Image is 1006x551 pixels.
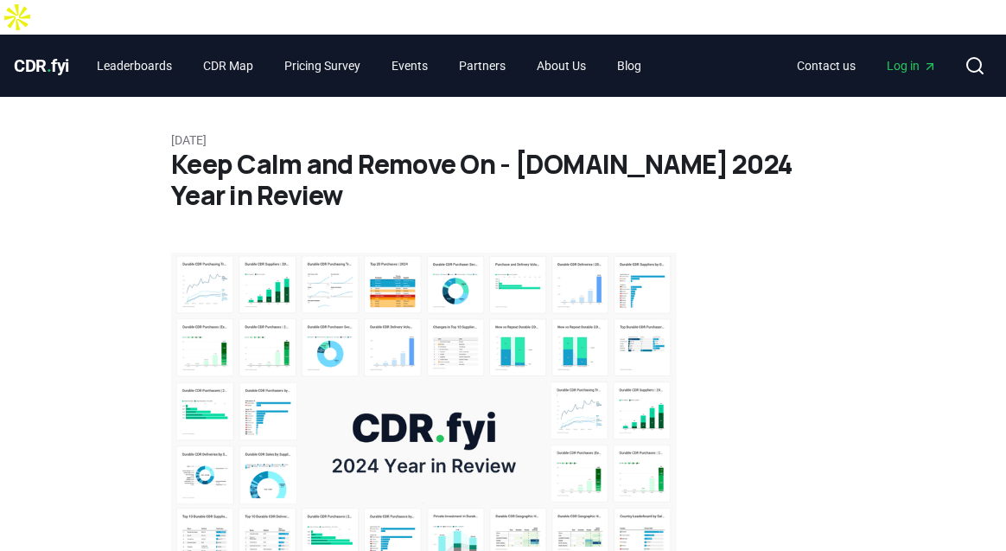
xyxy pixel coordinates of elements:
a: Blog [603,50,655,81]
a: Log in [873,50,951,81]
span: Log in [887,57,937,74]
a: Contact us [783,50,869,81]
a: Partners [445,50,519,81]
nav: Main [783,50,951,81]
span: . [47,55,52,76]
a: CDR Map [189,50,267,81]
a: Pricing Survey [271,50,374,81]
a: Leaderboards [83,50,186,81]
p: [DATE] [171,131,835,149]
h1: Keep Calm and Remove On - [DOMAIN_NAME] 2024 Year in Review [171,149,835,211]
a: Events [378,50,442,81]
span: CDR fyi [14,55,69,76]
nav: Main [83,50,655,81]
a: About Us [523,50,600,81]
a: CDR.fyi [14,54,69,78]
